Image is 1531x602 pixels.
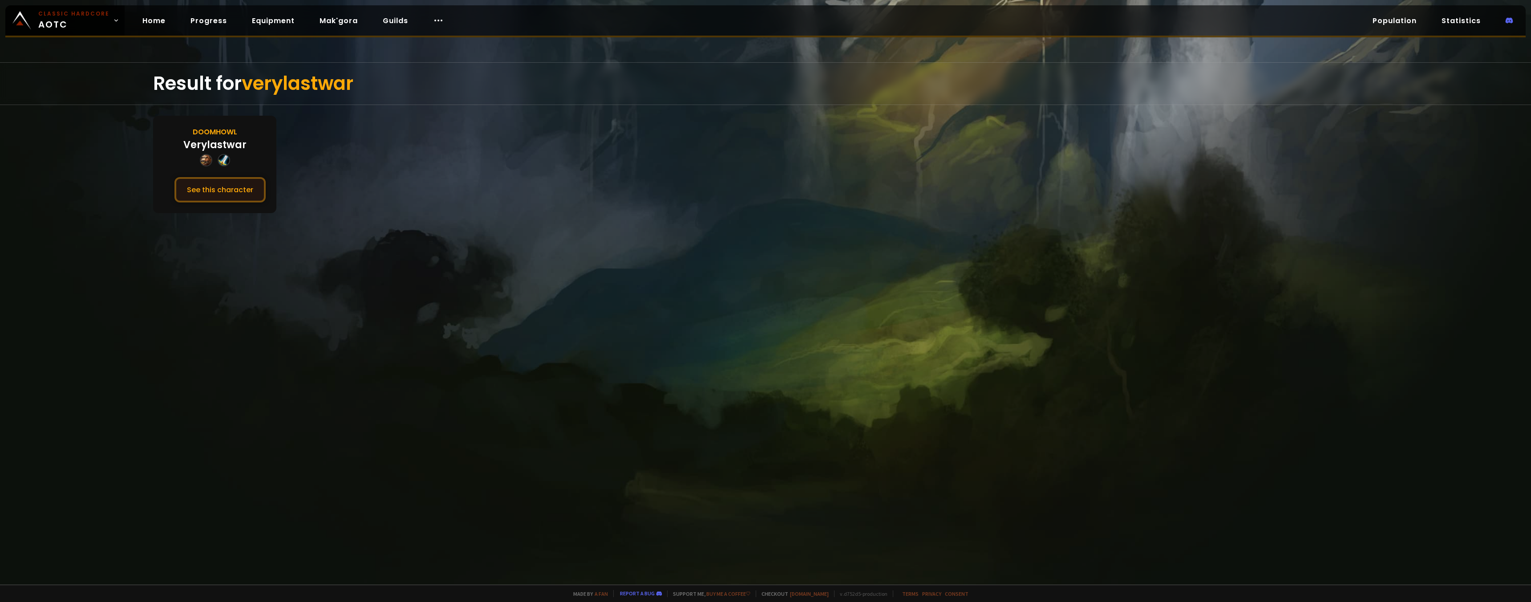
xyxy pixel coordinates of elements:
[922,590,941,597] a: Privacy
[756,590,829,597] span: Checkout
[183,137,247,152] div: Verylastwar
[1365,12,1424,30] a: Population
[153,63,1378,105] div: Result for
[5,5,125,36] a: Classic HardcoreAOTC
[945,590,968,597] a: Consent
[568,590,608,597] span: Made by
[834,590,887,597] span: v. d752d5 - production
[174,177,266,202] button: See this character
[183,12,234,30] a: Progress
[242,70,353,97] span: verylastwar
[620,590,655,597] a: Report a bug
[667,590,750,597] span: Support me,
[706,590,750,597] a: Buy me a coffee
[193,126,237,137] div: Doomhowl
[245,12,302,30] a: Equipment
[790,590,829,597] a: [DOMAIN_NAME]
[38,10,109,18] small: Classic Hardcore
[902,590,919,597] a: Terms
[38,10,109,31] span: AOTC
[376,12,415,30] a: Guilds
[1434,12,1488,30] a: Statistics
[595,590,608,597] a: a fan
[135,12,173,30] a: Home
[312,12,365,30] a: Mak'gora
